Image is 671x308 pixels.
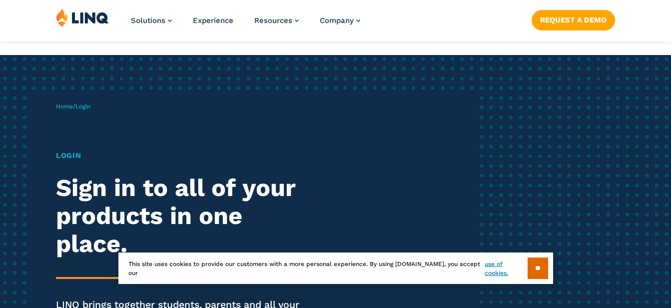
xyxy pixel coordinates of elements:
[193,16,233,25] a: Experience
[320,16,360,25] a: Company
[56,8,109,27] img: LINQ | K‑12 Software
[532,8,615,30] nav: Button Navigation
[532,10,615,30] a: Request a Demo
[320,16,354,25] span: Company
[56,103,73,110] a: Home
[485,259,527,277] a: use of cookies.
[75,103,90,110] span: Login
[56,174,314,257] h2: Sign in to all of your products in one place.
[56,150,314,161] h1: Login
[118,252,553,284] div: This site uses cookies to provide our customers with a more personal experience. By using [DOMAIN...
[131,16,165,25] span: Solutions
[131,16,172,25] a: Solutions
[131,8,360,41] nav: Primary Navigation
[254,16,299,25] a: Resources
[254,16,292,25] span: Resources
[56,103,90,110] span: /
